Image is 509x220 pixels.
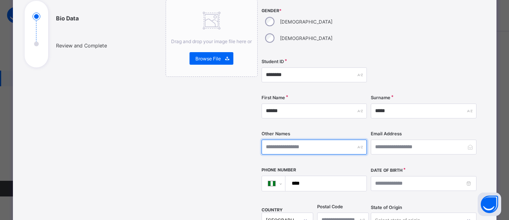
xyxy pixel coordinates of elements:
[262,207,283,213] span: COUNTRY
[371,131,402,136] label: Email Address
[262,167,296,173] label: Phone Number
[195,56,221,62] span: Browse File
[280,35,332,41] label: [DEMOGRAPHIC_DATA]
[262,59,284,64] label: Student ID
[371,95,390,100] label: Surname
[280,19,332,25] label: [DEMOGRAPHIC_DATA]
[371,168,403,173] label: Date of Birth
[317,204,343,209] label: Postal Code
[262,8,367,13] span: Gender
[171,38,252,44] span: Drag and drop your image file here or
[262,95,285,100] label: First Name
[371,205,402,210] span: State of Origin
[478,193,501,216] button: Open asap
[262,131,290,136] label: Other Names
